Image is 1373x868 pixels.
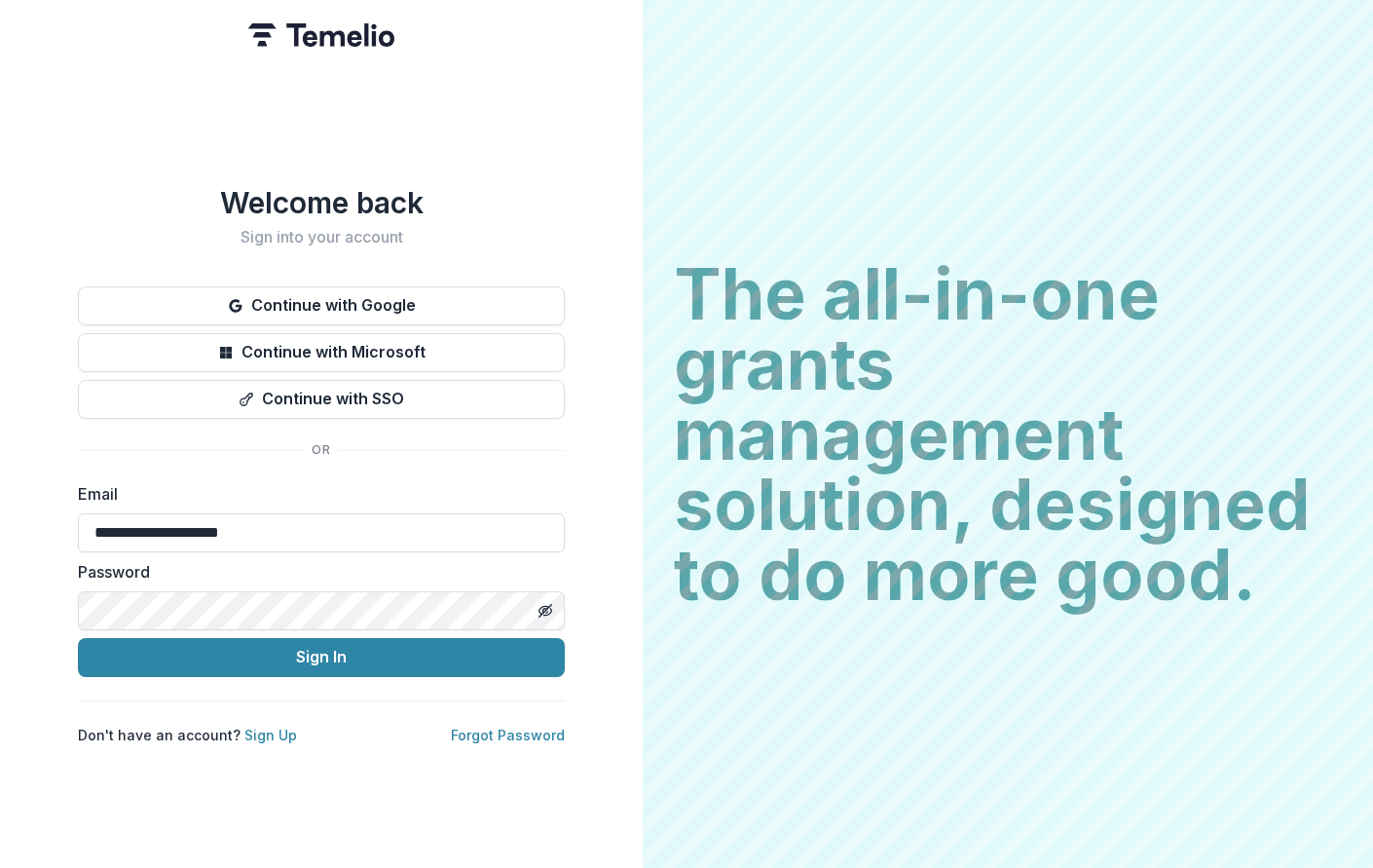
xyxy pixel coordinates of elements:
a: Sign Up [244,727,297,743]
img: Temelio [248,23,394,47]
a: Forgot Password [451,727,565,743]
label: Email [78,482,553,506]
button: Continue with Google [78,286,565,325]
button: Continue with SSO [78,380,565,419]
h2: Sign into your account [78,228,565,246]
button: Toggle password visibility [530,595,561,626]
h1: Welcome back [78,185,565,220]
button: Continue with Microsoft [78,333,565,372]
label: Password [78,560,553,584]
button: Sign In [78,638,565,677]
p: Don't have an account? [78,725,297,745]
